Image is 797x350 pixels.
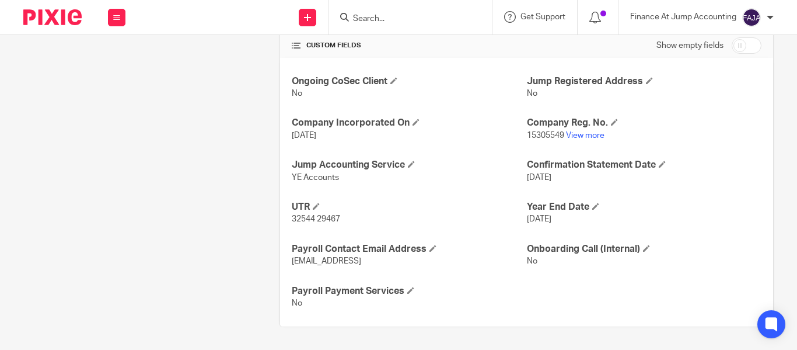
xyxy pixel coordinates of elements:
img: svg%3E [742,8,761,27]
h4: Onboarding Call (Internal) [527,243,761,255]
h4: Company Reg. No. [527,117,761,129]
span: No [527,89,537,98]
h4: CUSTOM FIELDS [292,41,526,50]
h4: UTR [292,201,526,213]
h4: Jump Registered Address [527,75,761,88]
span: No [292,299,302,307]
input: Search [352,14,457,25]
h4: Confirmation Statement Date [527,159,761,171]
span: [DATE] [527,174,551,182]
img: Pixie [23,9,82,25]
h4: Company Incorporated On [292,117,526,129]
p: Finance At Jump Accounting [630,11,736,23]
span: [EMAIL_ADDRESS] [292,257,361,265]
h4: Payroll Contact Email Address [292,243,526,255]
a: View more [566,131,604,140]
label: Show empty fields [656,40,723,51]
span: 32544 29467 [292,215,340,223]
span: No [292,89,302,98]
span: [DATE] [527,215,551,223]
h4: Jump Accounting Service [292,159,526,171]
h4: Year End Date [527,201,761,213]
h4: Ongoing CoSec Client [292,75,526,88]
span: YE Accounts [292,174,339,182]
span: No [527,257,537,265]
span: 15305549 [527,131,564,140]
span: Get Support [520,13,565,21]
span: [DATE] [292,131,316,140]
h4: Payroll Payment Services [292,285,526,297]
